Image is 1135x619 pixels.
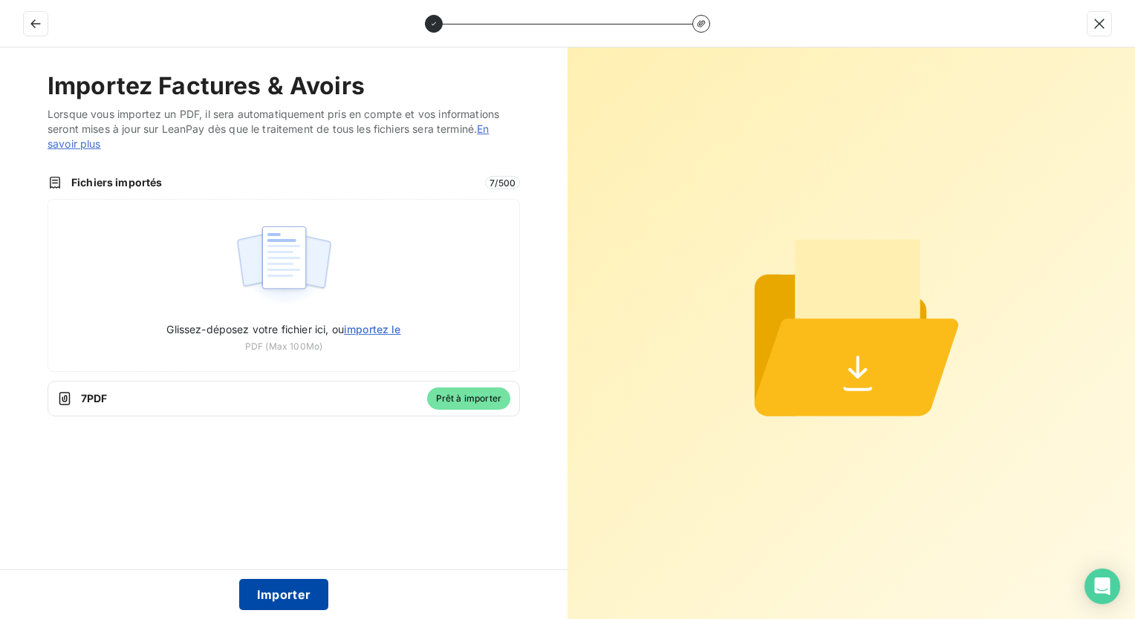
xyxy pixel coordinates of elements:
[235,217,334,312] img: illustration
[344,323,401,335] span: importez le
[48,71,520,101] h2: Importez Factures & Avoirs
[427,387,510,410] span: Prêt à importer
[245,340,322,353] span: PDF (Max 100Mo)
[81,391,418,406] span: 7 PDF
[48,107,520,151] span: Lorsque vous importez un PDF, il sera automatiquement pris en compte et vos informations seront m...
[166,323,400,335] span: Glissez-déposez votre fichier ici, ou
[239,579,329,610] button: Importer
[71,175,476,190] span: Fichiers importés
[1084,569,1120,604] div: Open Intercom Messenger
[485,176,520,189] span: 7 / 500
